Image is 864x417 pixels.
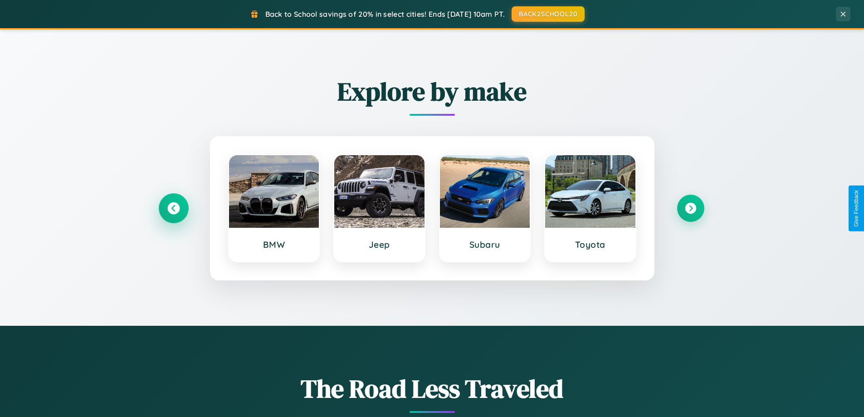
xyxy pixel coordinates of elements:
[160,74,704,109] h2: Explore by make
[238,239,310,250] h3: BMW
[160,371,704,406] h1: The Road Less Traveled
[512,6,585,22] button: BACK2SCHOOL20
[554,239,626,250] h3: Toyota
[265,10,505,19] span: Back to School savings of 20% in select cities! Ends [DATE] 10am PT.
[343,239,415,250] h3: Jeep
[853,190,859,227] div: Give Feedback
[449,239,521,250] h3: Subaru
